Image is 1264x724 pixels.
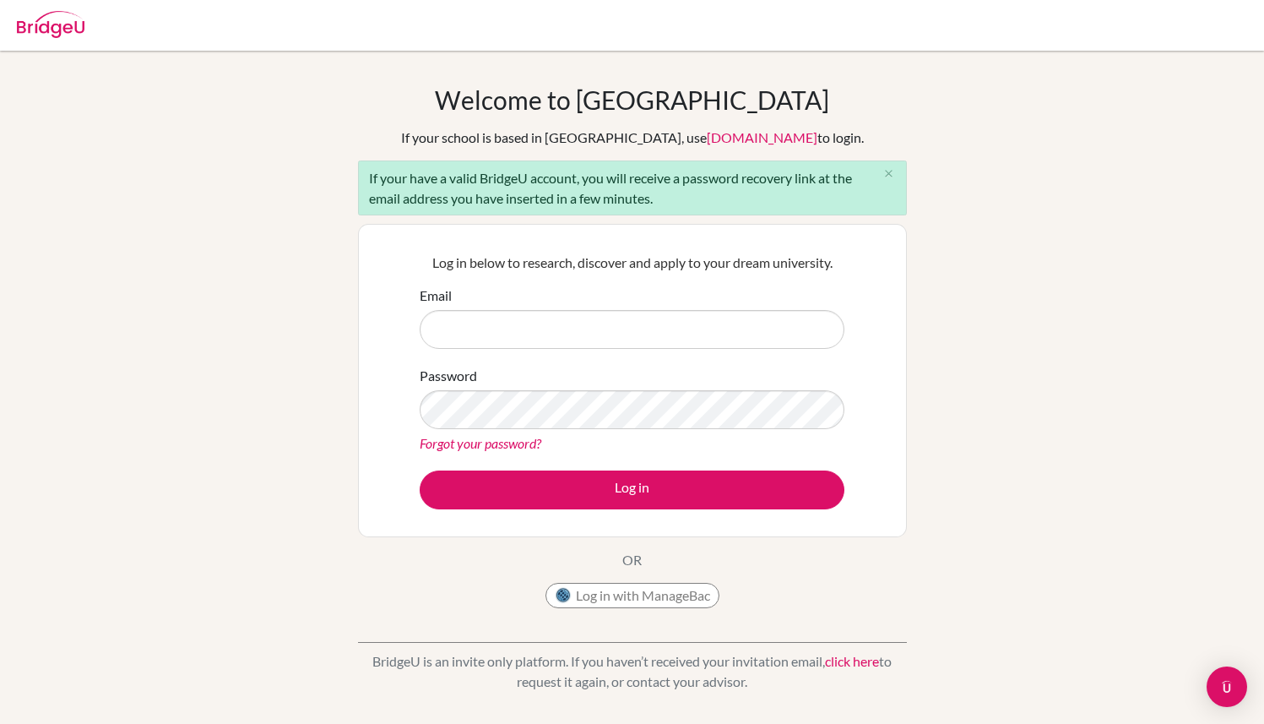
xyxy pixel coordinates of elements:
button: Log in [420,471,844,509]
div: Open Intercom Messenger [1207,667,1247,707]
label: Email [420,286,452,306]
a: Forgot your password? [420,435,541,451]
h1: Welcome to [GEOGRAPHIC_DATA] [435,84,829,115]
a: click here [825,653,879,669]
div: If your school is based in [GEOGRAPHIC_DATA], use to login. [401,128,864,148]
label: Password [420,366,477,386]
i: close [882,167,895,180]
div: If your have a valid BridgeU account, you will receive a password recovery link at the email addr... [358,161,907,215]
button: Close [872,161,906,187]
button: Log in with ManageBac [545,583,719,608]
p: Log in below to research, discover and apply to your dream university. [420,253,844,273]
p: OR [622,550,642,570]
p: BridgeU is an invite only platform. If you haven’t received your invitation email, to request it ... [358,651,907,692]
img: Bridge-U [17,11,84,38]
a: [DOMAIN_NAME] [707,129,817,145]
